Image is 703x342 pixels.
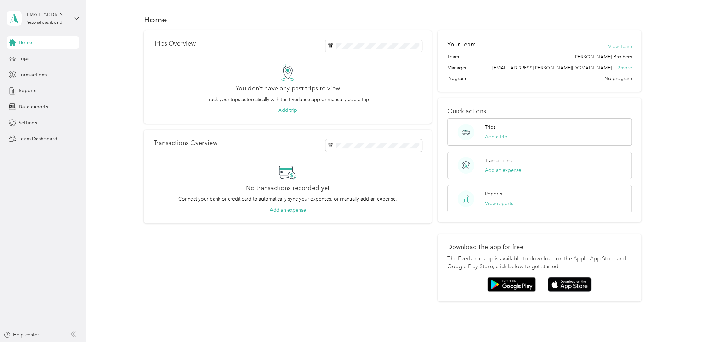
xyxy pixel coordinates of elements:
[485,190,502,197] p: Reports
[246,185,330,192] h2: No transactions recorded yet
[447,53,459,60] span: Team
[4,331,39,339] button: Help center
[278,107,297,114] button: Add trip
[447,75,466,82] span: Program
[26,11,69,18] div: [EMAIL_ADDRESS][PERSON_NAME][DOMAIN_NAME]
[485,157,512,164] p: Transactions
[19,55,29,62] span: Trips
[144,16,167,23] h1: Home
[573,53,632,60] span: [PERSON_NAME] Brothers
[548,277,591,292] img: App store
[447,108,632,115] p: Quick actions
[207,96,369,103] p: Track your trips automatically with the Everlance app or manually add a trip
[604,75,632,82] span: No program
[270,206,306,214] button: Add an expense
[664,303,703,342] iframe: Everlance-gr Chat Button Frame
[447,244,632,251] p: Download the app for free
[236,85,340,92] h2: You don’t have any past trips to view
[19,103,48,110] span: Data exports
[19,71,47,78] span: Transactions
[178,195,397,203] p: Connect your bank or credit card to automatically sync your expenses, or manually add an expense.
[19,39,32,46] span: Home
[487,277,536,292] img: Google play
[492,65,612,71] span: [EMAIL_ADDRESS][PERSON_NAME][DOMAIN_NAME]
[447,64,467,71] span: Manager
[154,40,196,47] p: Trips Overview
[19,87,36,94] span: Reports
[485,167,521,174] button: Add an expense
[485,200,513,207] button: View reports
[19,135,57,143] span: Team Dashboard
[485,133,507,140] button: Add a trip
[447,255,632,271] p: The Everlance app is available to download on the Apple App Store and Google Play Store, click be...
[608,43,632,50] button: View Team
[614,65,632,71] span: + 2 more
[447,40,476,49] h2: Your Team
[485,124,495,131] p: Trips
[154,139,217,147] p: Transactions Overview
[26,21,62,25] div: Personal dashboard
[19,119,37,126] span: Settings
